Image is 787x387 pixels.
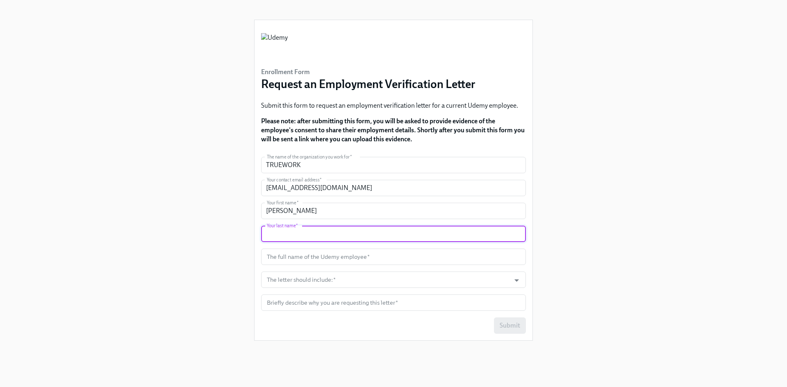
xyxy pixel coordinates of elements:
[261,101,526,110] p: Submit this form to request an employment verification letter for a current Udemy employee.
[261,33,288,58] img: Udemy
[510,274,523,287] button: Open
[261,117,525,143] strong: Please note: after submitting this form, you will be asked to provide evidence of the employee's ...
[261,77,475,91] h3: Request an Employment Verification Letter
[261,68,475,77] h6: Enrollment Form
